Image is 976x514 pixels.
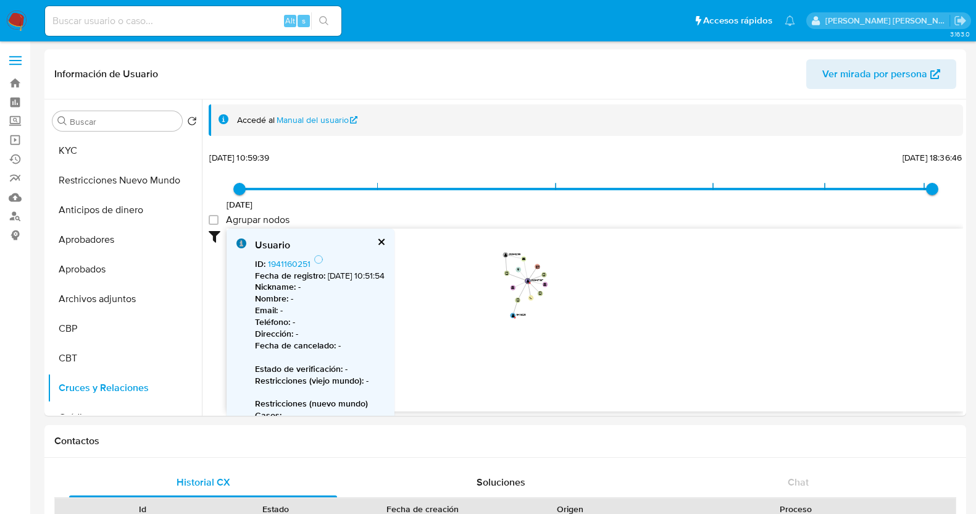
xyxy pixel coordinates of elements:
[255,316,385,328] p: -
[255,316,290,328] b: Teléfono :
[822,59,927,89] span: Ver mirada por persona
[255,281,385,293] p: -
[48,373,202,403] button: Cruces y Relaciones
[785,15,795,26] a: Notificaciones
[255,363,343,375] b: Estado de verificación :
[255,340,385,352] p: -
[48,195,202,225] button: Anticipos de dinero
[48,314,202,343] button: CBP
[285,15,295,27] span: Alt
[48,255,202,284] button: Aprobados
[187,116,197,130] button: Volver al orden por defecto
[45,13,341,29] input: Buscar usuario o caso...
[268,258,311,270] a: 1941160251
[255,363,385,375] p: -
[255,280,296,293] b: Nickname :
[255,328,385,340] p: -
[530,297,532,300] text: 
[255,238,385,252] div: Usuario
[209,215,219,225] input: Agrupar nodos
[527,279,530,283] text: 
[255,327,293,340] b: Dirección :
[509,253,520,256] text: 2026432199
[539,292,541,295] text: 
[54,68,158,80] h1: Información de Usuario
[226,214,290,226] span: Agrupar nodos
[255,409,282,421] b: Casos :
[255,375,385,387] p: -
[255,258,265,270] b: ID :
[255,339,336,352] b: Fecha de cancelado :
[703,14,772,27] span: Accesos rápidos
[255,397,368,410] b: Restricciones (nuevo mundo)
[255,292,288,305] b: Nombre :
[48,403,202,432] button: Créditos
[277,114,358,126] a: Manual del usuario
[536,265,540,269] text: 
[57,116,67,126] button: Buscar
[255,305,385,316] p: -
[177,475,230,489] span: Historial CX
[237,114,275,126] span: Accedé al
[511,285,515,289] text: 
[377,238,385,246] button: cerrar
[477,475,525,489] span: Soluciones
[48,225,202,255] button: Aprobadores
[70,116,177,127] input: Buscar
[806,59,956,89] button: Ver mirada por persona
[512,314,515,318] text: 
[522,258,525,261] text: 
[48,343,202,373] button: CBT
[516,313,526,316] text: 1941160251
[48,166,202,195] button: Restricciones Nuevo Mundo
[48,284,202,314] button: Archivos adjuntos
[209,151,269,164] span: [DATE] 10:59:39
[255,269,325,282] b: Fecha de registro :
[255,374,364,387] b: Restricciones (viejo mundo) :
[48,136,202,166] button: KYC
[311,12,336,30] button: search-icon
[903,151,962,164] span: [DATE] 18:36:46
[227,198,253,211] span: [DATE]
[255,304,278,316] b: Email :
[531,279,543,282] text: 2026437367
[825,15,950,27] p: diana.espejo@mercadolibre.com.co
[788,475,809,489] span: Chat
[255,410,385,421] p: -
[954,14,967,27] a: Salir
[543,273,545,277] text: 
[517,268,519,271] text: 
[255,270,385,282] p: [DATE] 10:51:54
[517,298,519,302] text: 
[54,435,956,447] h1: Contactos
[506,272,508,276] text: 
[255,293,385,305] p: -
[504,253,507,257] text: 
[302,15,306,27] span: s
[543,282,547,286] text: 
